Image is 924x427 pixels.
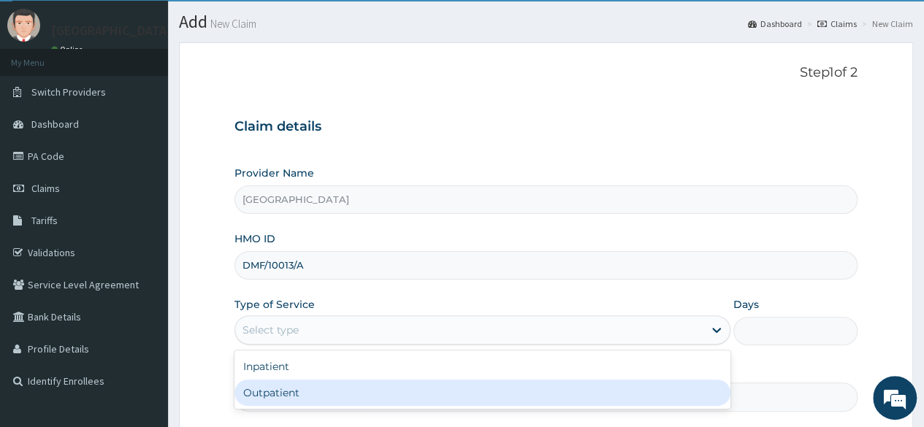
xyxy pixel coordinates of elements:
[234,65,858,81] p: Step 1 of 2
[51,45,86,55] a: Online
[858,18,913,30] li: New Claim
[179,12,913,31] h1: Add
[234,251,858,280] input: Enter HMO ID
[85,123,202,271] span: We're online!
[207,18,256,29] small: New Claim
[234,231,275,246] label: HMO ID
[31,118,79,131] span: Dashboard
[31,214,58,227] span: Tariffs
[240,7,275,42] div: Minimize live chat window
[733,297,759,312] label: Days
[234,119,858,135] h3: Claim details
[234,380,730,406] div: Outpatient
[51,24,172,37] p: [GEOGRAPHIC_DATA]
[234,353,730,380] div: Inpatient
[7,277,278,328] textarea: Type your message and hit 'Enter'
[31,182,60,195] span: Claims
[27,73,59,109] img: d_794563401_company_1708531726252_794563401
[7,9,40,42] img: User Image
[748,18,802,30] a: Dashboard
[234,166,314,180] label: Provider Name
[243,323,299,337] div: Select type
[817,18,857,30] a: Claims
[31,85,106,99] span: Switch Providers
[234,297,315,312] label: Type of Service
[76,82,245,101] div: Chat with us now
